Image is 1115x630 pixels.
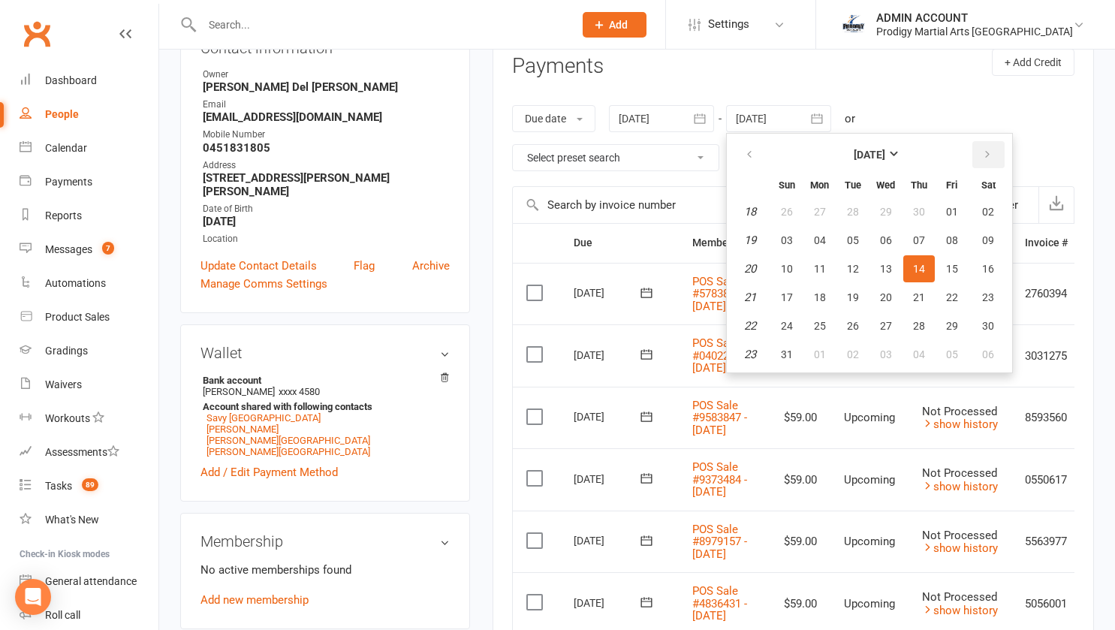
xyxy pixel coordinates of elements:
[513,187,964,223] input: Search by invoice number
[45,514,99,526] div: What's New
[779,179,795,191] small: Sunday
[781,234,793,246] span: 03
[20,300,158,334] a: Product Sales
[203,141,450,155] strong: 0451831805
[847,291,859,303] span: 19
[744,291,756,304] em: 21
[45,575,137,587] div: General attendance
[744,262,756,276] em: 20
[844,535,895,548] span: Upcoming
[744,234,756,247] em: 19
[876,179,895,191] small: Wednesday
[771,227,803,254] button: 03
[20,503,158,537] a: What's New
[936,255,968,282] button: 15
[692,275,747,313] a: POS Sale #5783843 - [DATE]
[922,480,998,493] a: show history
[913,206,925,218] span: 30
[609,19,628,31] span: Add
[870,312,902,339] button: 27
[203,215,450,228] strong: [DATE]
[969,227,1008,254] button: 09
[936,198,968,225] button: 01
[880,291,892,303] span: 20
[45,446,119,458] div: Assessments
[20,64,158,98] a: Dashboard
[203,202,450,216] div: Date of Birth
[766,387,830,449] td: $59.00
[969,255,1008,282] button: 16
[903,284,935,311] button: 21
[45,609,80,621] div: Roll call
[20,334,158,368] a: Gradings
[982,206,994,218] span: 02
[854,149,885,161] strong: [DATE]
[837,341,869,368] button: 02
[512,105,595,132] button: Due date
[946,320,958,332] span: 29
[969,341,1008,368] button: 06
[200,593,309,607] a: Add new membership
[771,284,803,311] button: 17
[844,473,895,487] span: Upcoming
[845,110,855,128] div: or
[845,179,861,191] small: Tuesday
[574,343,643,366] div: [DATE]
[839,10,869,40] img: thumb_image1686208220.png
[560,224,679,262] th: Due
[870,341,902,368] button: 03
[1011,448,1081,511] td: 0550617
[880,263,892,275] span: 13
[880,234,892,246] span: 06
[982,234,994,246] span: 09
[203,80,450,94] strong: [PERSON_NAME] Del [PERSON_NAME]
[200,345,450,361] h3: Wallet
[913,320,925,332] span: 28
[45,108,79,120] div: People
[922,541,998,555] a: show history
[203,158,450,173] div: Address
[946,179,957,191] small: Friday
[200,561,450,579] p: No active memberships found
[946,206,958,218] span: 01
[814,320,826,332] span: 25
[279,386,320,397] span: xxxx 4580
[206,446,370,457] a: [PERSON_NAME][GEOGRAPHIC_DATA]
[203,232,450,246] div: Location
[814,263,826,275] span: 11
[837,227,869,254] button: 05
[804,255,836,282] button: 11
[847,348,859,360] span: 02
[922,529,997,542] span: Not Processed
[354,257,375,275] a: Flag
[814,348,826,360] span: 01
[982,291,994,303] span: 23
[781,206,793,218] span: 26
[1011,511,1081,573] td: 5563977
[203,110,450,124] strong: [EMAIL_ADDRESS][DOMAIN_NAME]
[20,165,158,199] a: Payments
[744,205,756,219] em: 18
[45,176,92,188] div: Payments
[804,198,836,225] button: 27
[814,234,826,246] span: 04
[1011,324,1081,387] td: 3031275
[45,277,106,289] div: Automations
[913,263,925,275] span: 14
[781,263,793,275] span: 10
[814,206,826,218] span: 27
[20,131,158,165] a: Calendar
[1011,224,1081,262] th: Invoice #
[45,345,88,357] div: Gradings
[847,234,859,246] span: 05
[45,412,90,424] div: Workouts
[45,243,92,255] div: Messages
[20,368,158,402] a: Waivers
[870,227,902,254] button: 06
[922,405,997,418] span: Not Processed
[876,25,1073,38] div: Prodigy Martial Arts [GEOGRAPHIC_DATA]
[837,198,869,225] button: 28
[946,291,958,303] span: 22
[771,198,803,225] button: 26
[936,227,968,254] button: 08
